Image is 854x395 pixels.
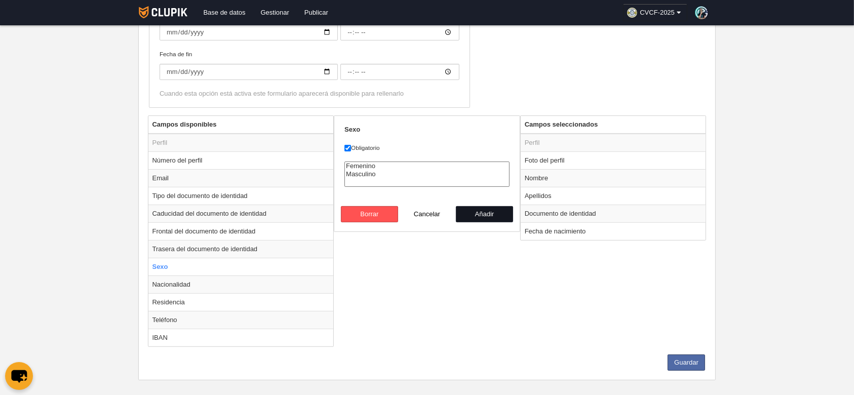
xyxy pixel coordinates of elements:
[148,187,334,205] td: Tipo del documento de identidad
[139,6,188,18] img: Clupik
[456,206,514,222] button: Añadir
[341,206,399,222] button: Borrar
[627,8,637,18] img: Oa8jUFH4tdRj.30x30.jpg
[668,354,705,371] button: Guardar
[148,151,334,169] td: Número del perfil
[148,311,334,329] td: Teléfono
[148,240,334,258] td: Trasera del documento de identidad
[521,205,706,222] td: Documento de identidad
[623,4,687,21] a: CVCF-2025
[148,222,334,240] td: Frontal del documento de identidad
[160,64,338,80] input: Fecha de fin
[521,187,706,205] td: Apellidos
[398,206,456,222] button: Cancelar
[640,8,675,18] span: CVCF-2025
[344,126,360,133] strong: Sexo
[521,134,706,152] td: Perfil
[345,162,509,170] option: Femenino
[345,170,509,178] option: Masculino
[344,145,351,151] input: Obligatorio
[160,89,459,98] div: Cuando esta opción está activa este formulario aparecerá disponible para rellenarlo
[148,169,334,187] td: Email
[695,6,708,19] img: PaoBqShlDZri.30x30.jpg
[521,222,706,240] td: Fecha de nacimiento
[160,50,459,80] label: Fecha de fin
[148,293,334,311] td: Residencia
[340,24,459,41] input: Fecha de inicio
[148,275,334,293] td: Nacionalidad
[344,143,510,152] label: Obligatorio
[340,64,459,80] input: Fecha de fin
[148,329,334,346] td: IBAN
[5,362,33,390] button: chat-button
[521,116,706,134] th: Campos seleccionados
[148,258,334,275] td: Sexo
[521,169,706,187] td: Nombre
[148,205,334,222] td: Caducidad del documento de identidad
[160,24,338,41] input: Fecha de inicio
[521,151,706,169] td: Foto del perfil
[148,116,334,134] th: Campos disponibles
[148,134,334,152] td: Perfil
